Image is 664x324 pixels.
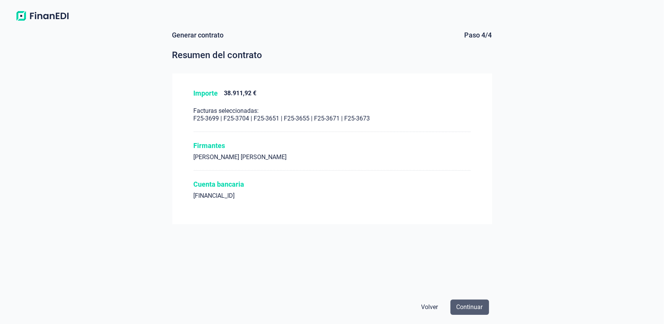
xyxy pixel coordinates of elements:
div: Cuenta bancaria [194,180,471,189]
div: Importe [194,89,218,98]
div: [FINANCIAL_ID] [194,192,471,200]
div: 38.911,92 € [224,90,257,97]
div: [PERSON_NAME] [PERSON_NAME] [194,153,471,161]
button: Volver [415,300,444,315]
span: Volver [421,303,438,312]
img: Logo de aplicación [12,9,73,23]
div: Resumen del contrato [172,49,492,61]
span: Continuar [457,303,483,312]
div: Firmantes [194,141,471,150]
div: Paso 4/4 [465,31,492,40]
div: Generar contrato [172,31,224,40]
div: F25-3699 | F25-3704 | F25-3651 | F25-3655 | F25-3671 | F25-3673 [194,115,471,122]
div: Facturas seleccionadas: [194,107,471,115]
button: Continuar [450,300,489,315]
